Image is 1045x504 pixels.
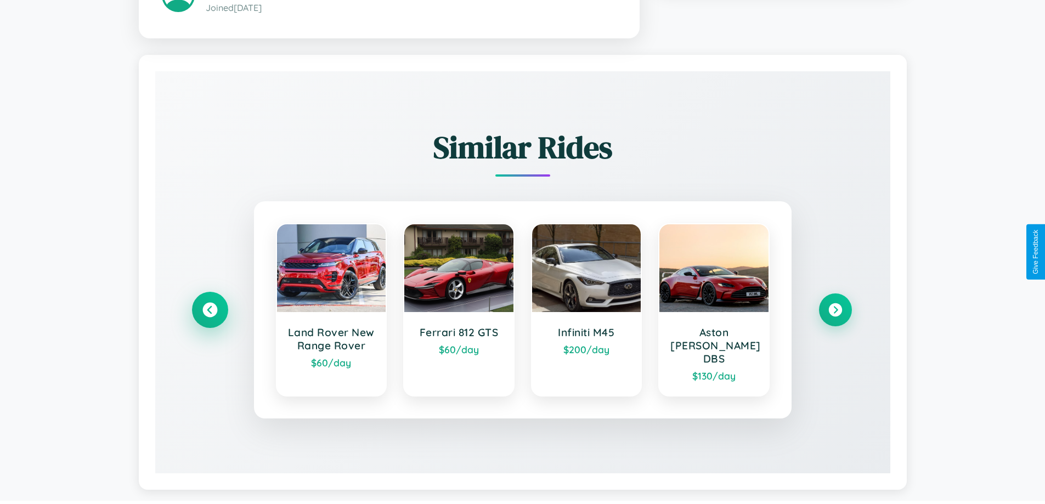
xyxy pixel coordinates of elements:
h2: Similar Rides [194,126,852,168]
a: Land Rover New Range Rover$60/day [276,223,387,397]
div: $ 200 /day [543,343,630,355]
h3: Infiniti M45 [543,326,630,339]
div: $ 60 /day [415,343,502,355]
h3: Land Rover New Range Rover [288,326,375,352]
div: Give Feedback [1032,230,1040,274]
div: $ 130 /day [670,370,758,382]
a: Aston [PERSON_NAME] DBS$130/day [658,223,770,397]
div: $ 60 /day [288,356,375,369]
h3: Aston [PERSON_NAME] DBS [670,326,758,365]
h3: Ferrari 812 GTS [415,326,502,339]
a: Infiniti M45$200/day [531,223,642,397]
a: Ferrari 812 GTS$60/day [403,223,515,397]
